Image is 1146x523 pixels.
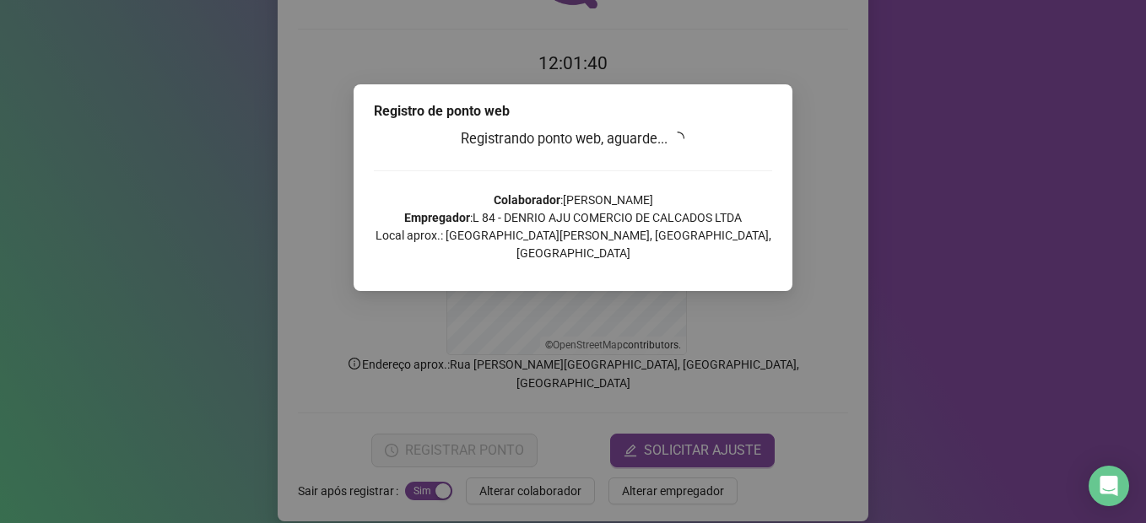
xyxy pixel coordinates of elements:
strong: Colaborador [494,193,560,207]
h3: Registrando ponto web, aguarde... [374,128,772,150]
span: loading [671,132,684,145]
div: Registro de ponto web [374,101,772,121]
strong: Empregador [404,211,470,224]
p: : [PERSON_NAME] : L 84 - DENRIO AJU COMERCIO DE CALCADOS LTDA Local aprox.: [GEOGRAPHIC_DATA][PER... [374,191,772,262]
div: Open Intercom Messenger [1089,466,1129,506]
